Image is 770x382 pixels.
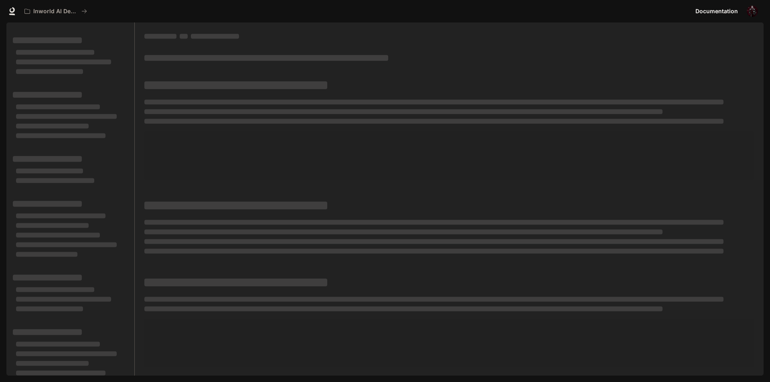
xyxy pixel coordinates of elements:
button: All workspaces [21,3,91,19]
span: Documentation [695,6,738,16]
p: Inworld AI Demos [33,8,78,15]
img: User avatar [747,6,758,17]
a: Documentation [692,3,741,19]
button: User avatar [744,3,760,19]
